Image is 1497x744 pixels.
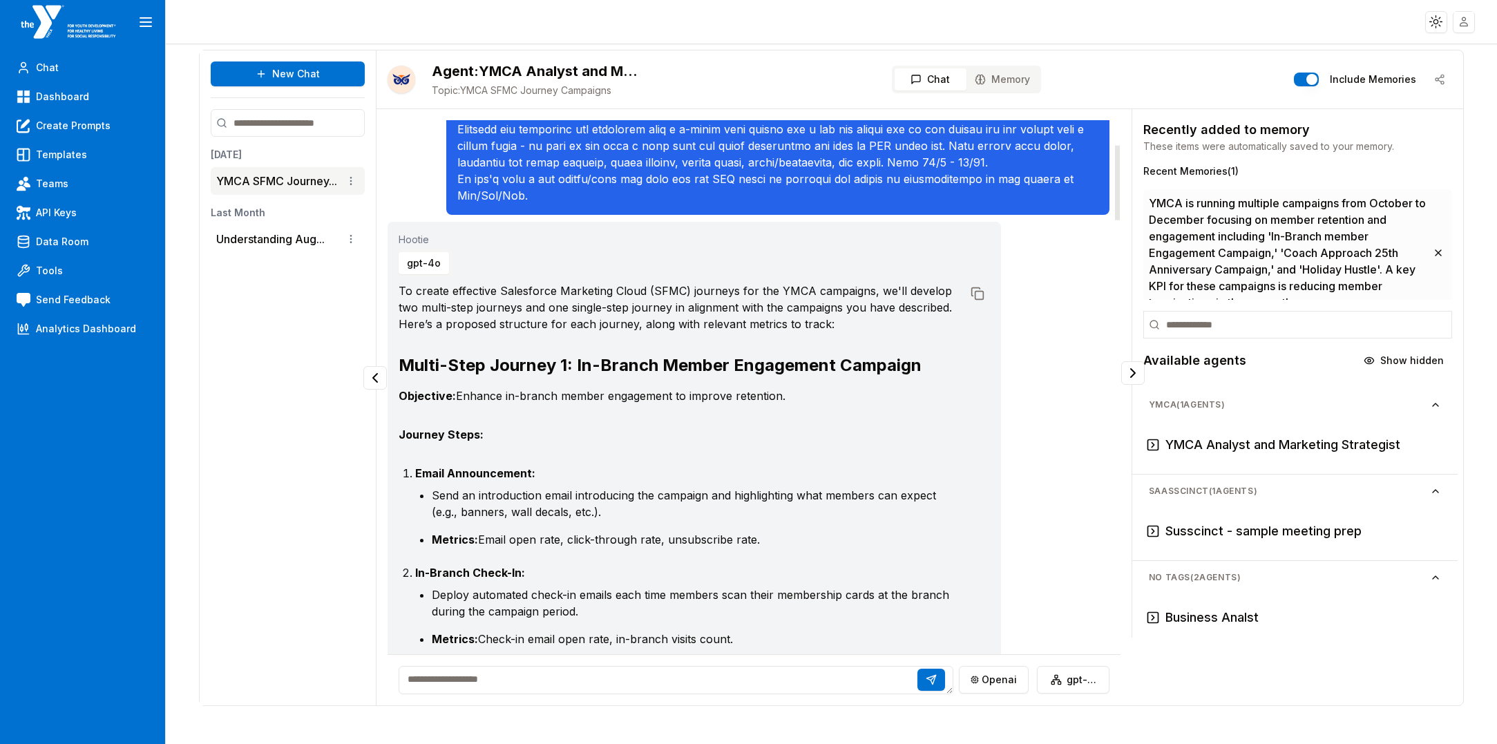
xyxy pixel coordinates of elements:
[1067,673,1098,687] span: gpt-4o
[1330,75,1416,84] label: Include memories in the messages below
[415,566,525,580] strong: In-Branch Check-In:
[1165,608,1259,627] h3: Business Analst
[36,235,88,249] span: Data Room
[432,631,962,647] li: Check-in email open rate, in-branch visits count.
[399,428,484,441] strong: Journey Steps:
[17,293,30,307] img: feedback
[1121,361,1145,385] button: Collapse panel
[1149,572,1430,583] span: No Tags ( 2 agents)
[36,90,89,104] span: Dashboard
[1454,12,1474,32] img: placeholder-user.jpg
[1138,480,1452,502] button: saasscinct(1agents)
[36,322,136,336] span: Analytics Dashboard
[432,533,478,546] strong: Metrics:
[36,61,59,75] span: Chat
[432,586,962,620] li: Deploy automated check-in emails each time members scan their membership cards at the branch duri...
[36,148,87,162] span: Templates
[1165,522,1362,541] h3: Susscinct - sample meeting prep
[11,55,154,80] a: Chat
[1380,354,1444,368] span: Show hidden
[1143,164,1452,178] h3: Recent Memories ( 1 )
[1165,435,1400,455] h3: YMCA Analyst and Marketing Strategist
[1294,73,1319,86] button: Include memories in the messages below
[1138,394,1452,416] button: YMCA(1agents)
[399,354,962,376] h3: Multi-Step Journey 1: In-Branch Member Engagement Campaign
[36,119,111,133] span: Create Prompts
[11,287,154,312] a: Send Feedback
[399,283,962,332] p: To create effective Salesforce Marketing Cloud (SFMC) journeys for the YMCA campaigns, we'll deve...
[982,673,1017,687] span: openai
[216,231,325,247] button: Understanding Aug...
[36,206,77,220] span: API Keys
[211,61,365,86] button: New Chat
[432,487,962,520] li: Send an introduction email introducing the campaign and highlighting what members can expect (e.g...
[343,173,359,189] button: Conversation options
[11,171,154,196] a: Teams
[363,366,387,390] button: Collapse panel
[211,206,365,220] h3: Last Month
[1138,566,1452,589] button: No Tags(2agents)
[11,113,154,138] a: Create Prompts
[1149,195,1430,311] span: YMCA is running multiple campaigns from October to December focusing on member retention and enga...
[216,173,337,189] button: YMCA SFMC Journey...
[432,61,639,81] h2: YMCA Analyst and Marketing Strategist
[388,66,415,93] button: Talk with Hootie
[927,73,950,86] span: Chat
[432,632,478,646] strong: Metrics:
[388,66,415,93] img: Bot
[399,233,984,247] span: Agent used for this conversation
[11,258,154,283] a: Tools
[36,177,68,191] span: Teams
[959,666,1029,694] button: openai
[11,84,154,109] a: Dashboard
[1143,120,1452,140] h2: Recently added to memory
[1149,486,1430,497] span: saasscinct ( 1 agents)
[343,231,359,247] button: Conversation options
[415,466,535,480] strong: Email Announcement:
[11,316,154,341] a: Analytics Dashboard
[432,531,962,548] li: Email open rate, click-through rate, unsubscribe rate.
[991,73,1030,86] span: Memory
[1037,666,1109,694] button: gpt-4o
[399,252,449,274] button: gpt-4o
[432,84,639,97] span: YMCA SFMC Journey Campaigns
[21,5,117,39] img: PromptOwl
[399,389,456,403] strong: Objective:
[36,264,63,278] span: Tools
[36,293,111,307] span: Send Feedback
[211,148,365,162] h3: [DATE]
[11,229,154,254] a: Data Room
[1143,140,1452,153] p: These items were automatically saved to your memory.
[11,200,154,225] a: API Keys
[1149,399,1430,410] span: YMCA ( 1 agents)
[1143,351,1246,370] h2: Available agents
[399,388,962,404] p: Enhance in-branch member engagement to improve retention.
[11,142,154,167] a: Templates
[1355,350,1452,372] button: Show hidden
